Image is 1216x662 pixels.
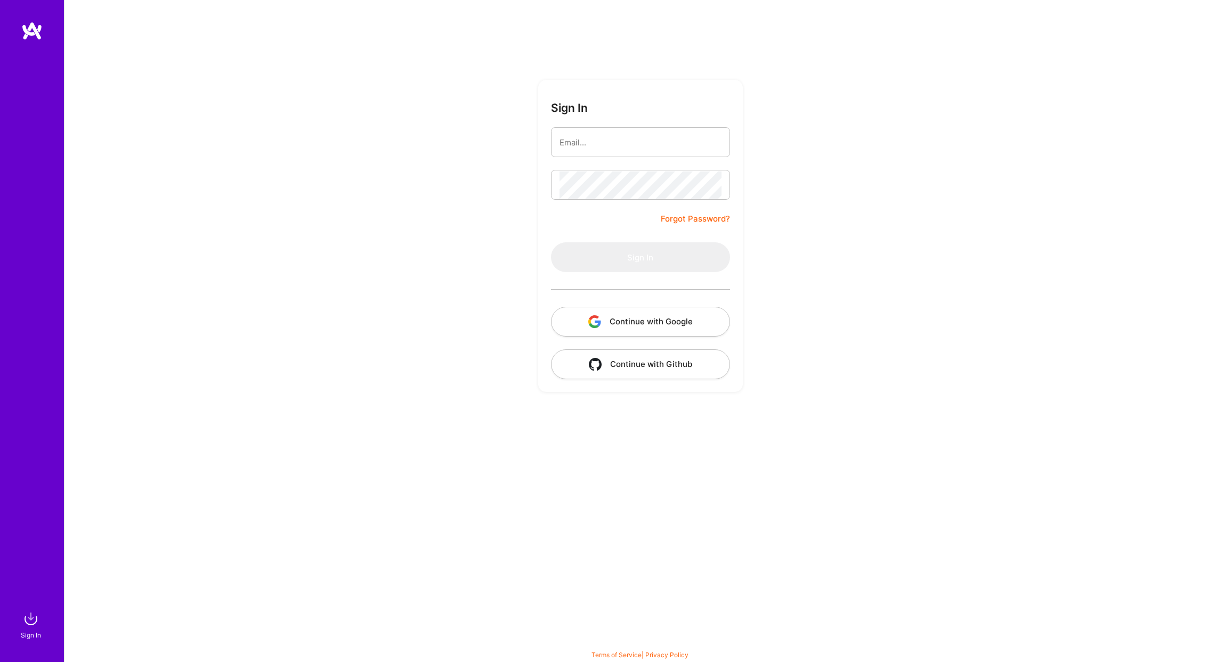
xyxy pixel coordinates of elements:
a: Forgot Password? [661,213,730,225]
img: icon [589,358,602,371]
input: Email... [560,129,722,156]
a: sign inSign In [22,608,42,641]
img: sign in [20,608,42,630]
button: Continue with Google [551,307,730,337]
button: Continue with Github [551,349,730,379]
span: | [591,651,688,659]
a: Terms of Service [591,651,642,659]
div: © 2025 ATeams Inc., All rights reserved. [64,630,1216,657]
h3: Sign In [551,101,588,115]
img: icon [588,315,601,328]
div: Sign In [21,630,41,641]
img: logo [21,21,43,40]
button: Sign In [551,242,730,272]
a: Privacy Policy [645,651,688,659]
